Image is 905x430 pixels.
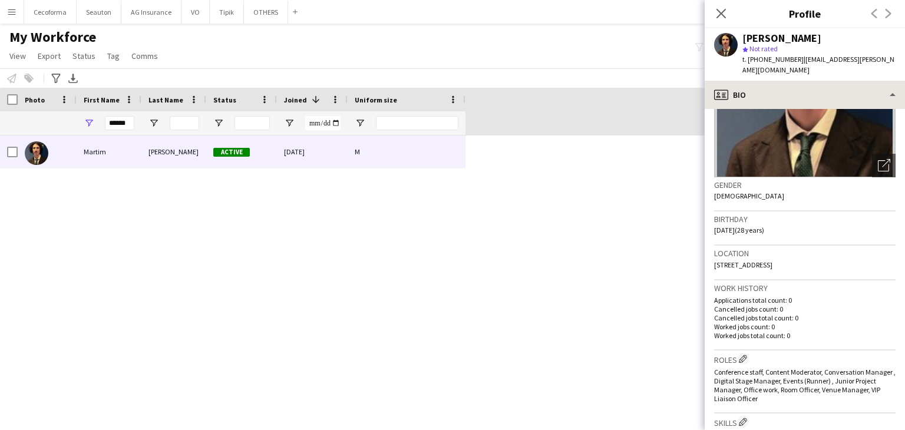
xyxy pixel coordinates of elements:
h3: Work history [714,283,896,293]
h3: Location [714,248,896,259]
button: Cecoforma [24,1,77,24]
span: First Name [84,95,120,104]
p: Applications total count: 0 [714,296,896,305]
span: Status [72,51,95,61]
a: Comms [127,48,163,64]
div: Open photos pop-in [872,154,896,177]
button: Open Filter Menu [213,118,224,128]
span: Not rated [749,44,778,53]
span: Uniform size [355,95,397,104]
input: First Name Filter Input [105,116,134,130]
input: Status Filter Input [234,116,270,130]
span: Last Name [148,95,183,104]
h3: Skills [714,416,896,428]
a: Tag [103,48,124,64]
span: View [9,51,26,61]
p: Cancelled jobs total count: 0 [714,313,896,322]
span: Active [213,148,250,157]
p: Worked jobs total count: 0 [714,331,896,340]
button: Open Filter Menu [148,118,159,128]
button: OTHERS [244,1,288,24]
span: Status [213,95,236,104]
input: Last Name Filter Input [170,116,199,130]
a: View [5,48,31,64]
input: Uniform size Filter Input [376,116,458,130]
app-action-btn: Export XLSX [66,71,80,85]
span: M [355,147,360,156]
div: Bio [705,81,905,109]
span: Comms [131,51,158,61]
button: Tipik [210,1,244,24]
button: Open Filter Menu [355,118,365,128]
span: [DEMOGRAPHIC_DATA] [714,191,784,200]
img: Martim Gervais [25,141,48,165]
span: [STREET_ADDRESS] [714,260,772,269]
a: Status [68,48,100,64]
button: AG Insurance [121,1,181,24]
span: Export [38,51,61,61]
a: Export [33,48,65,64]
div: [PERSON_NAME] [742,33,821,44]
h3: Roles [714,353,896,365]
span: t. [PHONE_NUMBER] [742,55,804,64]
p: Cancelled jobs count: 0 [714,305,896,313]
div: [PERSON_NAME] [141,135,206,168]
span: Joined [284,95,307,104]
h3: Profile [705,6,905,21]
button: Seauton [77,1,121,24]
p: Worked jobs count: 0 [714,322,896,331]
div: [DATE] [277,135,348,168]
span: My Workforce [9,28,96,46]
span: Conference staff, Content Moderator, Conversation Manager , Digital Stage Manager, Events (Runner... [714,368,896,403]
span: [DATE] (28 years) [714,226,764,234]
span: Photo [25,95,45,104]
input: Joined Filter Input [305,116,341,130]
button: VO [181,1,210,24]
app-action-btn: Advanced filters [49,71,63,85]
span: Tag [107,51,120,61]
button: Open Filter Menu [284,118,295,128]
button: Open Filter Menu [84,118,94,128]
span: | [EMAIL_ADDRESS][PERSON_NAME][DOMAIN_NAME] [742,55,894,74]
h3: Gender [714,180,896,190]
div: Martim [77,135,141,168]
h3: Birthday [714,214,896,224]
